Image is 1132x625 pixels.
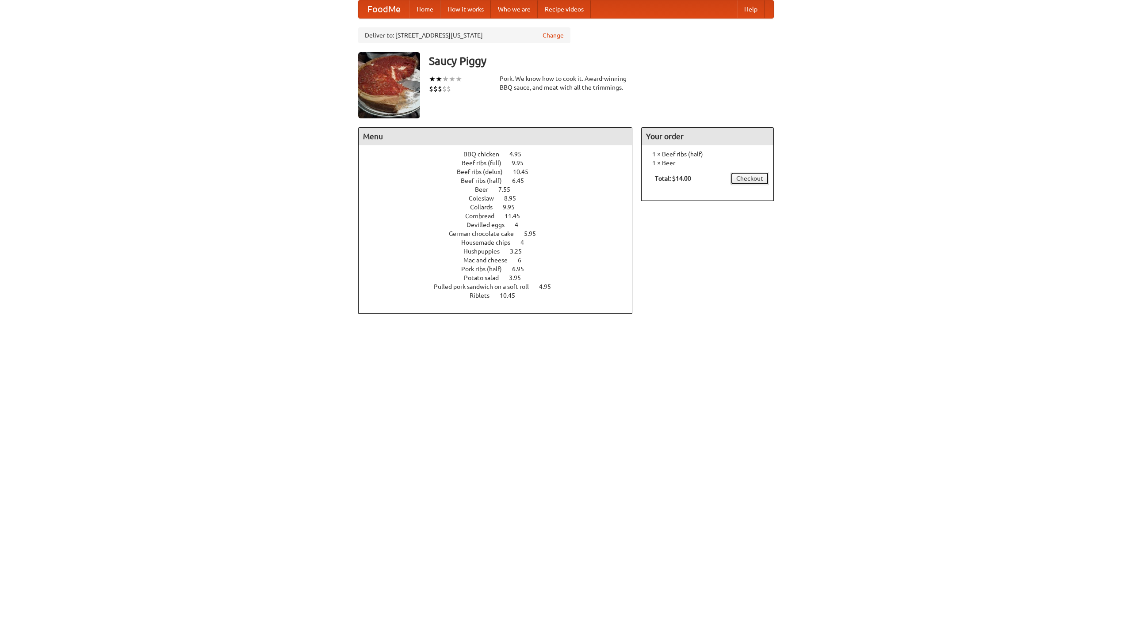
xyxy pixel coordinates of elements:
div: Deliver to: [STREET_ADDRESS][US_STATE] [358,27,570,43]
span: 11.45 [505,212,529,220]
li: $ [429,84,433,94]
span: Mac and cheese [463,257,516,264]
a: Who we are [491,0,538,18]
span: Beer [475,186,497,193]
span: Hushpuppies [463,248,509,255]
span: 8.95 [504,195,525,202]
li: $ [433,84,438,94]
span: Riblets [470,292,498,299]
a: German chocolate cake 5.95 [449,230,552,237]
a: FoodMe [359,0,409,18]
a: Checkout [730,172,769,185]
a: Home [409,0,440,18]
span: 4 [520,239,533,246]
li: ★ [429,74,436,84]
a: Change [543,31,564,40]
h3: Saucy Piggy [429,52,774,70]
span: Devilled eggs [467,221,513,228]
h4: Your order [642,128,773,145]
span: Cornbread [465,212,503,220]
a: Housemade chips 4 [461,239,540,246]
li: 1 × Beer [646,159,769,167]
a: BBQ chicken 4.95 [463,151,538,158]
span: 6.45 [512,177,533,184]
a: Riblets 10.45 [470,292,532,299]
a: Coleslaw 8.95 [469,195,532,202]
span: 3.25 [510,248,531,255]
span: Beef ribs (half) [461,177,511,184]
span: Pulled pork sandwich on a soft roll [434,283,538,290]
span: 4.95 [509,151,530,158]
a: Beer 7.55 [475,186,527,193]
a: Help [737,0,765,18]
h4: Menu [359,128,632,145]
li: $ [447,84,451,94]
span: Pork ribs (half) [461,265,511,273]
li: $ [438,84,442,94]
img: angular.jpg [358,52,420,118]
a: Mac and cheese 6 [463,257,538,264]
span: 7.55 [498,186,519,193]
span: Potato salad [464,274,508,281]
span: 5.95 [524,230,545,237]
span: Collards [470,204,501,211]
div: Pork. We know how to cook it. Award-winning BBQ sauce, and meat with all the trimmings. [500,74,632,92]
a: Devilled eggs 4 [467,221,535,228]
span: 10.45 [500,292,524,299]
li: ★ [442,74,449,84]
span: 6.95 [512,265,533,273]
li: ★ [436,74,442,84]
span: 6 [518,257,530,264]
span: 4.95 [539,283,560,290]
a: Pork ribs (half) 6.95 [461,265,540,273]
a: Beef ribs (full) 9.95 [462,159,540,167]
a: Recipe videos [538,0,591,18]
span: 4 [515,221,527,228]
a: Cornbread 11.45 [465,212,536,220]
span: 9.95 [512,159,532,167]
span: 9.95 [503,204,524,211]
a: Beef ribs (delux) 10.45 [457,168,545,175]
span: Beef ribs (delux) [457,168,512,175]
span: BBQ chicken [463,151,508,158]
b: Total: $14.00 [655,175,691,182]
a: Collards 9.95 [470,204,531,211]
a: Potato salad 3.95 [464,274,537,281]
a: How it works [440,0,491,18]
span: 10.45 [513,168,537,175]
li: $ [442,84,447,94]
a: Hushpuppies 3.25 [463,248,538,255]
li: ★ [449,74,455,84]
span: German chocolate cake [449,230,523,237]
a: Pulled pork sandwich on a soft roll 4.95 [434,283,567,290]
a: Beef ribs (half) 6.45 [461,177,540,184]
span: Beef ribs (full) [462,159,510,167]
span: Housemade chips [461,239,519,246]
span: Coleslaw [469,195,503,202]
li: 1 × Beef ribs (half) [646,150,769,159]
span: 3.95 [509,274,530,281]
li: ★ [455,74,462,84]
